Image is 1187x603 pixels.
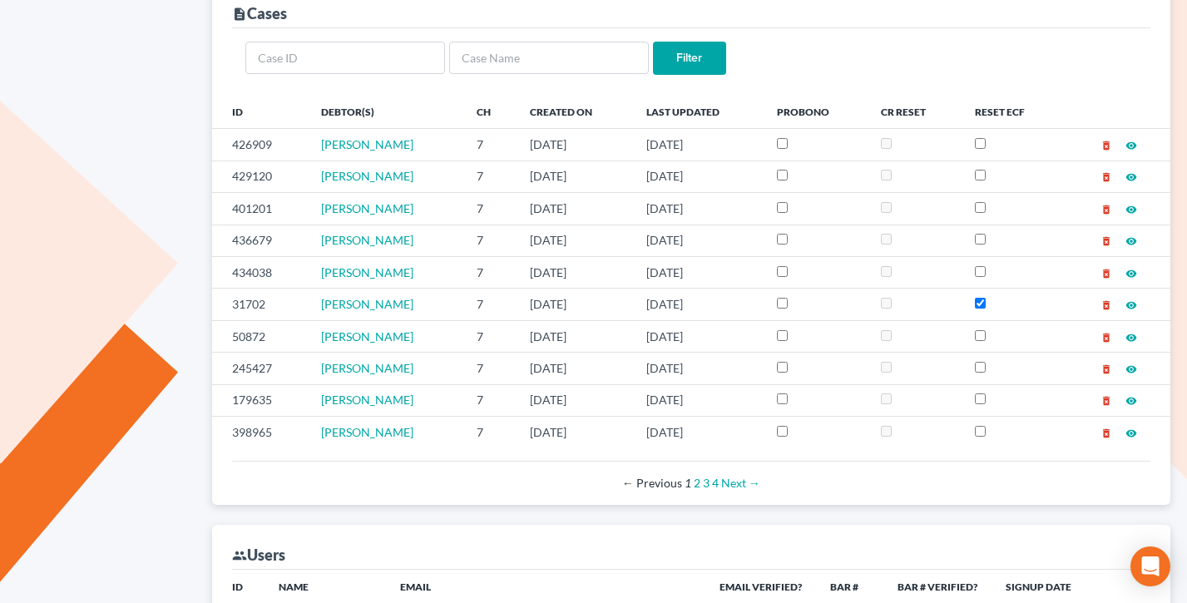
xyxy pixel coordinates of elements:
a: [PERSON_NAME] [321,425,413,439]
div: Open Intercom Messenger [1130,546,1170,586]
td: 7 [463,289,517,320]
span: Previous page [622,476,682,490]
a: delete_forever [1100,393,1112,407]
td: 7 [463,225,517,256]
td: 245427 [212,353,308,384]
td: [DATE] [517,384,633,416]
a: [PERSON_NAME] [321,361,413,375]
span: [PERSON_NAME] [321,233,413,247]
th: Email Verified? [706,570,817,603]
i: group [232,548,247,563]
i: delete_forever [1100,428,1112,439]
a: delete_forever [1100,361,1112,375]
th: CR Reset [868,95,962,128]
td: 7 [463,417,517,448]
a: delete_forever [1100,265,1112,279]
td: 401201 [212,193,308,225]
td: [DATE] [633,384,764,416]
td: [DATE] [633,161,764,192]
th: Created On [517,95,633,128]
a: Next page [721,476,760,490]
i: visibility [1125,140,1137,151]
td: 429120 [212,161,308,192]
div: Users [232,545,285,565]
td: 7 [463,161,517,192]
td: [DATE] [633,193,764,225]
i: delete_forever [1100,332,1112,344]
i: visibility [1125,171,1137,183]
a: [PERSON_NAME] [321,297,413,311]
th: Signup Date [992,570,1086,603]
i: delete_forever [1100,204,1112,215]
th: ID [212,95,308,128]
td: [DATE] [517,320,633,352]
em: Page 1 [685,476,691,490]
th: Debtor(s) [308,95,463,128]
i: delete_forever [1100,140,1112,151]
th: Name [265,570,386,603]
th: Bar # [817,570,884,603]
a: delete_forever [1100,425,1112,439]
i: delete_forever [1100,395,1112,407]
td: [DATE] [517,161,633,192]
td: 7 [463,320,517,352]
a: delete_forever [1100,233,1112,247]
td: [DATE] [517,129,633,161]
a: delete_forever [1100,297,1112,311]
td: 179635 [212,384,308,416]
th: Email [387,570,706,603]
td: [DATE] [517,417,633,448]
a: visibility [1125,265,1137,279]
i: visibility [1125,332,1137,344]
td: 7 [463,353,517,384]
a: [PERSON_NAME] [321,201,413,215]
th: ID [212,570,266,603]
input: Filter [653,42,726,75]
a: [PERSON_NAME] [321,169,413,183]
i: visibility [1125,428,1137,439]
i: delete_forever [1100,235,1112,247]
a: visibility [1125,201,1137,215]
td: 398965 [212,417,308,448]
td: 7 [463,256,517,288]
i: delete_forever [1100,171,1112,183]
input: Case ID [245,42,445,75]
td: 7 [463,129,517,161]
a: visibility [1125,297,1137,311]
i: visibility [1125,204,1137,215]
td: [DATE] [633,129,764,161]
td: [DATE] [633,417,764,448]
i: visibility [1125,363,1137,375]
td: [DATE] [517,289,633,320]
td: [DATE] [517,193,633,225]
td: 436679 [212,225,308,256]
div: Cases [232,3,287,23]
td: [DATE] [633,289,764,320]
td: [DATE] [633,320,764,352]
i: description [232,7,247,22]
td: 31702 [212,289,308,320]
th: ProBono [764,95,867,128]
td: 434038 [212,256,308,288]
td: [DATE] [517,225,633,256]
i: delete_forever [1100,268,1112,279]
td: [DATE] [517,353,633,384]
a: Page 2 [694,476,700,490]
a: delete_forever [1100,201,1112,215]
td: [DATE] [633,225,764,256]
a: [PERSON_NAME] [321,137,413,151]
i: visibility [1125,299,1137,311]
td: 7 [463,193,517,225]
td: 426909 [212,129,308,161]
span: [PERSON_NAME] [321,329,413,344]
span: [PERSON_NAME] [321,265,413,279]
a: visibility [1125,169,1137,183]
a: visibility [1125,233,1137,247]
div: Pagination [245,475,1138,492]
a: delete_forever [1100,137,1112,151]
a: delete_forever [1100,329,1112,344]
i: visibility [1125,235,1137,247]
